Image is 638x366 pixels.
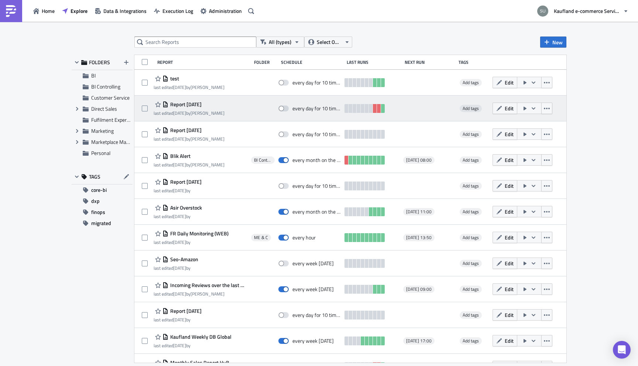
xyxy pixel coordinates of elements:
[463,260,479,267] span: Add tags
[406,286,432,292] span: [DATE] 09:00
[536,5,549,17] img: Avatar
[493,232,517,243] button: Edit
[505,79,514,86] span: Edit
[493,128,517,140] button: Edit
[154,84,224,90] div: last edited by [PERSON_NAME]
[292,234,316,241] div: every hour
[552,38,563,46] span: New
[173,342,186,349] time: 2025-08-26T09:07:23Z
[91,94,130,101] span: Customer Service
[89,173,100,180] span: TAGS
[292,312,341,318] div: every day for 10 times
[168,282,247,289] span: Incoming Reviews over the last week
[463,105,479,112] span: Add tags
[505,234,514,241] span: Edit
[493,283,517,295] button: Edit
[463,131,479,138] span: Add tags
[168,75,179,82] span: test
[460,105,482,112] span: Add tags
[505,182,514,190] span: Edit
[91,116,138,124] span: Fulfilment Experience
[317,38,342,46] span: Select Owner
[154,188,202,193] div: last edited by
[173,135,186,142] time: 2025-08-27T12:33:36Z
[72,184,133,196] button: core-bi
[460,234,482,241] span: Add tags
[91,196,100,207] span: dxp
[405,59,455,65] div: Next Run
[154,291,247,297] div: last edited by [PERSON_NAME]
[540,37,566,48] button: New
[173,84,186,91] time: 2025-08-29T13:21:36Z
[292,260,334,267] div: every week on Wednesday
[460,311,482,319] span: Add tags
[5,5,17,17] img: PushMetrics
[91,105,117,113] span: Direct Sales
[91,83,120,90] span: BI Controlling
[168,179,202,185] span: Report 2025-08-21
[460,182,482,190] span: Add tags
[58,5,91,17] button: Explore
[209,7,242,15] span: Administration
[91,5,150,17] button: Data & Integrations
[292,338,334,344] div: every week on Monday
[173,316,186,323] time: 2025-08-11T14:21:27Z
[197,5,246,17] button: Administration
[91,184,107,196] span: core-bi
[292,79,341,86] div: every day for 10 times
[460,260,482,267] span: Add tags
[168,101,202,108] span: Report 2025-08-27
[173,239,186,246] time: 2025-08-15T10:10:51Z
[292,131,341,138] div: every day for 10 times
[254,157,272,163] span: BI Controlling
[463,182,479,189] span: Add tags
[91,149,110,157] span: Personal
[154,110,224,116] div: last edited by [PERSON_NAME]
[505,130,514,138] span: Edit
[463,311,479,318] span: Add tags
[91,72,96,79] span: BI
[71,7,88,15] span: Explore
[254,59,277,65] div: Folder
[173,110,186,117] time: 2025-08-29T14:15:15Z
[254,235,268,241] span: ME & C
[463,286,479,293] span: Add tags
[292,157,341,163] div: every month on the 2nd
[72,218,133,229] button: migrated
[460,337,482,345] span: Add tags
[168,359,229,366] span: Monthly Sales Report HuB
[505,285,514,293] span: Edit
[72,207,133,218] button: finops
[493,154,517,166] button: Edit
[150,5,197,17] button: Execution Log
[168,230,229,237] span: FR Daily Monitoring (WEB)
[304,37,352,48] button: Select Owner
[463,208,479,215] span: Add tags
[269,38,291,46] span: All (types)
[154,214,202,219] div: last edited by
[168,153,191,159] span: Blik Alert
[493,103,517,114] button: Edit
[460,208,482,215] span: Add tags
[554,7,620,15] span: Kaufland e-commerce Services GmbH & Co. KG
[463,79,479,86] span: Add tags
[613,341,631,359] div: Open Intercom Messenger
[463,337,479,344] span: Add tags
[42,7,55,15] span: Home
[168,308,202,314] span: Report 2025-08-11
[134,37,256,48] input: Search Reports
[406,235,432,241] span: [DATE] 13:50
[459,59,490,65] div: Tags
[30,5,58,17] button: Home
[347,59,401,65] div: Last Runs
[505,259,514,267] span: Edit
[460,156,482,164] span: Add tags
[256,37,304,48] button: All (types)
[493,77,517,88] button: Edit
[154,343,231,348] div: last edited by
[460,286,482,293] span: Add tags
[505,337,514,345] span: Edit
